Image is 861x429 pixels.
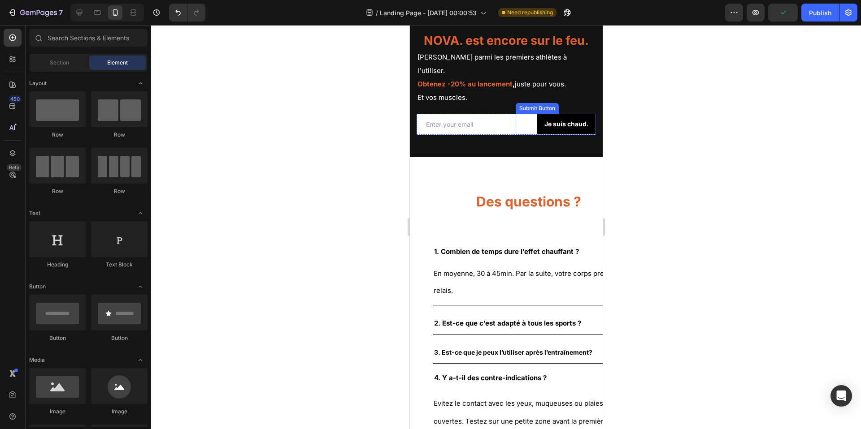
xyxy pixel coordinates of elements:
[410,25,603,429] iframe: Design area
[809,8,831,17] div: Publish
[9,95,22,103] div: 450
[133,353,148,367] span: Toggle open
[24,348,137,357] strong: 4. Y a-t-il des contre-indications ?
[24,244,213,270] span: En moyenne, 30 à 45min. Par la suite, votre corps prends le relais.
[507,9,553,17] span: Need republishing
[29,283,46,291] span: Button
[4,4,67,21] button: 7
[29,79,47,87] span: Layout
[133,76,148,90] span: Toggle open
[59,7,63,18] p: 7
[133,206,148,220] span: Toggle open
[107,59,128,67] span: Element
[29,334,86,342] div: Button
[7,164,22,171] div: Beta
[801,4,839,21] button: Publish
[50,59,69,67] span: Section
[380,8,477,17] span: Landing Page - [DATE] 00:00:53
[29,356,45,364] span: Media
[29,131,86,139] div: Row
[376,8,378,17] span: /
[91,187,148,195] div: Row
[91,131,148,139] div: Row
[29,261,86,269] div: Heading
[24,323,183,331] strong: 3. Est-ce que je peux l’utiliser après l’entraînement?
[29,187,86,195] div: Row
[29,209,40,217] span: Text
[133,279,148,294] span: Toggle open
[831,385,852,407] div: Open Intercom Messenger
[29,29,148,47] input: Search Sections & Elements
[91,261,148,269] div: Text Block
[24,294,171,302] strong: 2. Est-ce que c’est adapté à tous les sports ?
[91,334,148,342] div: Button
[169,4,205,21] div: Undo/Redo
[91,408,148,416] div: Image
[24,374,198,418] span: Evitez le contact avec les yeux, muqueuses ou plaies ouvertes. Testez sur une petite zone avant l...
[29,408,86,416] div: Image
